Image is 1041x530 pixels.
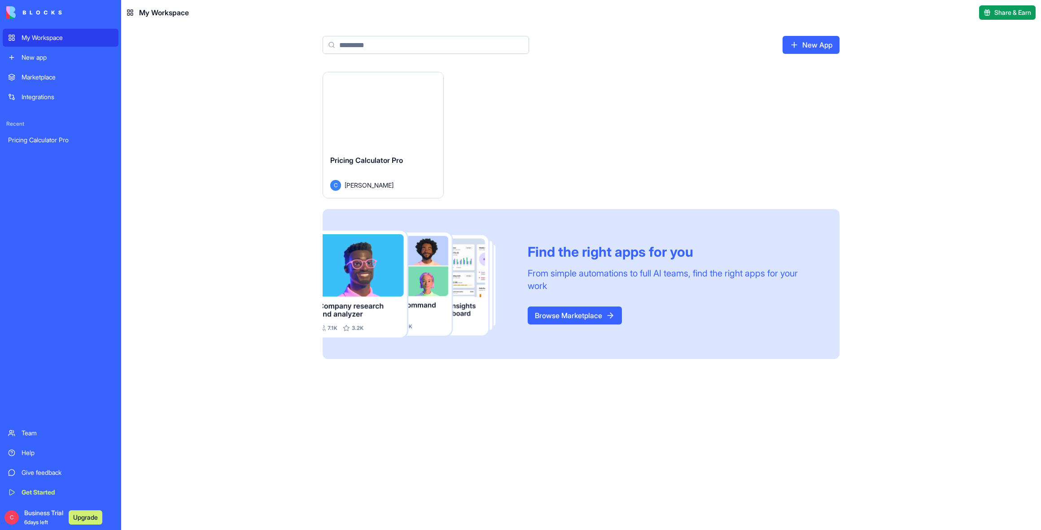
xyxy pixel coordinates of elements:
[330,156,403,165] span: Pricing Calculator Pro
[3,88,118,106] a: Integrations
[323,231,513,338] img: Frame_181_egmpey.png
[323,72,444,198] a: Pricing Calculator ProC[PERSON_NAME]
[330,180,341,191] span: C
[22,488,113,497] div: Get Started
[3,29,118,47] a: My Workspace
[3,424,118,442] a: Team
[22,73,113,82] div: Marketplace
[3,444,118,462] a: Help
[4,510,19,525] span: C
[22,53,113,62] div: New app
[3,464,118,482] a: Give feedback
[3,48,118,66] a: New app
[8,136,113,145] div: Pricing Calculator Pro
[22,92,113,101] div: Integrations
[345,180,394,190] span: [PERSON_NAME]
[528,244,818,260] div: Find the right apps for you
[528,307,622,324] a: Browse Marketplace
[528,267,818,292] div: From simple automations to full AI teams, find the right apps for your work
[6,6,62,19] img: logo
[139,7,189,18] span: My Workspace
[22,33,113,42] div: My Workspace
[979,5,1036,20] button: Share & Earn
[24,519,48,526] span: 6 days left
[994,8,1031,17] span: Share & Earn
[22,468,113,477] div: Give feedback
[22,429,113,438] div: Team
[3,483,118,501] a: Get Started
[22,448,113,457] div: Help
[3,131,118,149] a: Pricing Calculator Pro
[3,120,118,127] span: Recent
[24,508,63,526] span: Business Trial
[69,510,102,525] button: Upgrade
[3,68,118,86] a: Marketplace
[783,36,840,54] a: New App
